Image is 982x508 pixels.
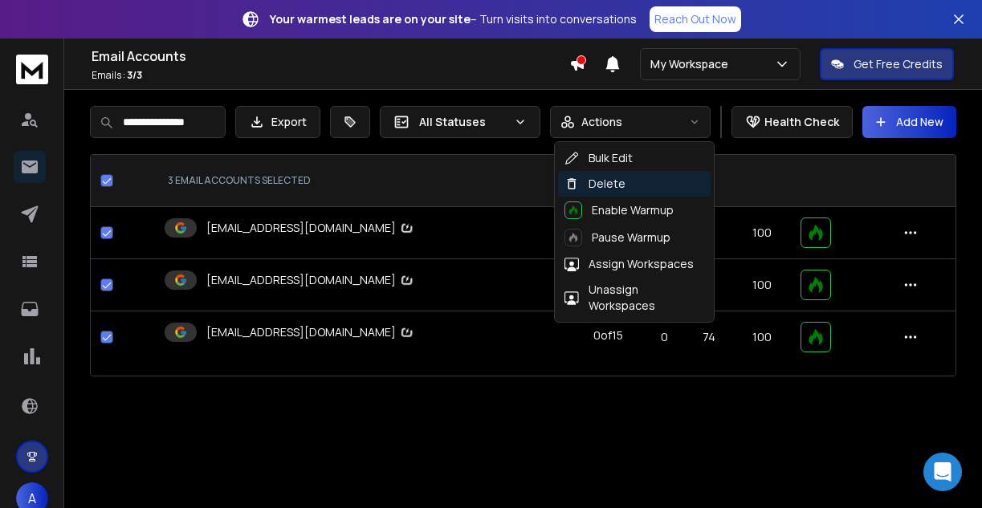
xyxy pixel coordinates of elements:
p: [EMAIL_ADDRESS][DOMAIN_NAME] [206,324,415,341]
p: Get Free Credits [854,56,943,72]
div: 0 of 15 [593,327,623,343]
td: 100 [733,311,791,364]
strong: Your warmest leads are on your site [270,11,471,26]
div: Enable Warmup [564,201,674,219]
img: Zapmail Logo [399,220,415,237]
td: 100 [733,259,791,311]
div: Delete [564,176,625,192]
p: – Turn visits into conversations [270,11,637,27]
td: 74 [685,311,733,364]
p: [EMAIL_ADDRESS][DOMAIN_NAME] [206,272,415,289]
img: Zapmail Logo [399,272,415,289]
p: Reach Out Now [654,11,736,27]
span: 3 / 3 [127,68,142,82]
button: Health Check [731,106,853,138]
p: Emails : [92,69,569,82]
img: Zapmail Logo [399,324,415,341]
p: [EMAIL_ADDRESS][DOMAIN_NAME] [206,220,415,237]
h1: Email Accounts [92,47,569,66]
p: My Workspace [650,56,735,72]
div: Bulk Edit [564,150,633,166]
p: All Statuses [419,114,507,130]
p: 0 [654,329,675,345]
div: Assign Workspaces [564,256,694,272]
div: 3 EMAIL ACCOUNTS SELECTED [168,174,558,187]
div: Pause Warmup [564,229,670,246]
button: Export [235,106,320,138]
td: 100 [733,207,791,259]
div: Open Intercom Messenger [923,453,962,491]
img: logo [16,55,48,84]
a: Reach Out Now [650,6,741,32]
button: Add New [862,106,956,138]
button: Get Free Credits [820,48,954,80]
div: Unassign Workspaces [564,282,704,314]
p: Health Check [764,114,839,130]
p: Actions [581,114,622,130]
